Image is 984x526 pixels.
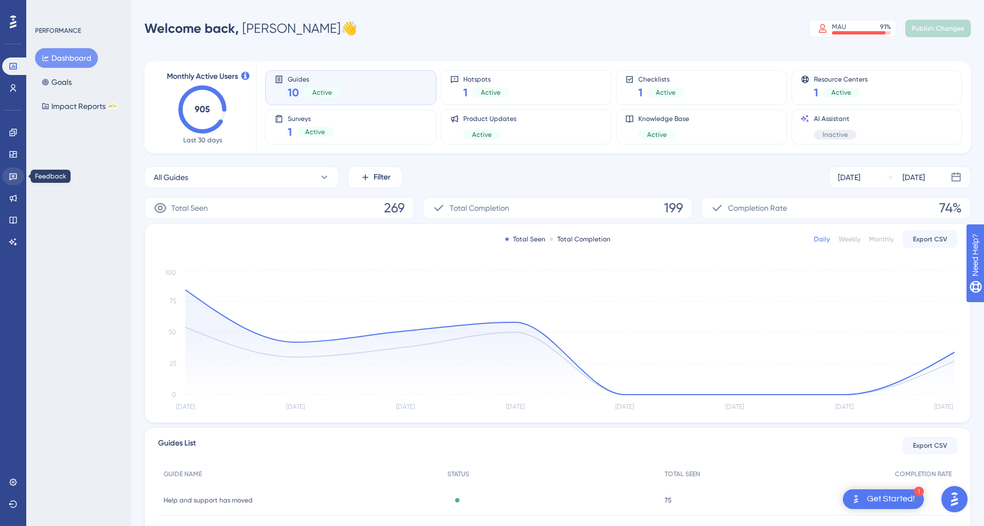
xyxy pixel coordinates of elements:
[638,75,684,83] span: Checklists
[164,496,253,505] span: Help and support has moved
[814,114,857,123] span: AI Assistant
[463,114,516,123] span: Product Updates
[384,199,405,217] span: 269
[463,85,468,100] span: 1
[35,26,81,35] div: PERFORMANCE
[288,114,334,122] span: Surveys
[843,489,924,509] div: Open Get Started! checklist, remaining modules: 1
[938,483,971,516] iframe: UserGuiding AI Assistant Launcher
[305,128,325,136] span: Active
[903,230,957,248] button: Export CSV
[913,235,947,244] span: Export CSV
[814,85,818,100] span: 1
[171,201,208,215] span: Total Seen
[288,124,292,140] span: 1
[348,166,403,188] button: Filter
[144,20,357,37] div: [PERSON_NAME] 👋
[505,235,545,244] div: Total Seen
[165,269,176,276] tspan: 100
[849,493,863,506] img: launcher-image-alternative-text
[550,235,610,244] div: Total Completion
[638,85,643,100] span: 1
[656,88,676,97] span: Active
[831,88,851,97] span: Active
[867,493,915,505] div: Get Started!
[170,360,176,367] tspan: 25
[167,70,238,83] span: Monthly Active Users
[912,24,964,33] span: Publish Changes
[939,199,962,217] span: 74%
[664,199,683,217] span: 199
[450,201,509,215] span: Total Completion
[903,437,957,454] button: Export CSV
[934,403,953,411] tspan: [DATE]
[665,470,700,478] span: TOTAL SEEN
[647,130,667,139] span: Active
[869,235,894,244] div: Monthly
[665,496,672,505] span: 75
[35,72,78,92] button: Goals
[814,75,867,83] span: Resource Centers
[286,403,305,411] tspan: [DATE]
[913,441,947,450] span: Export CSV
[447,470,469,478] span: STATUS
[154,171,188,184] span: All Guides
[823,130,848,139] span: Inactive
[832,22,846,31] div: MAU
[172,391,176,398] tspan: 0
[835,403,854,411] tspan: [DATE]
[312,88,332,97] span: Active
[164,470,202,478] span: GUIDE NAME
[728,201,787,215] span: Completion Rate
[183,136,222,144] span: Last 30 days
[26,3,68,16] span: Need Help?
[288,85,299,100] span: 10
[463,75,509,83] span: Hotspots
[158,437,196,454] span: Guides List
[472,130,492,139] span: Active
[638,114,689,123] span: Knowledge Base
[838,171,860,184] div: [DATE]
[905,20,971,37] button: Publish Changes
[35,48,98,68] button: Dashboard
[839,235,860,244] div: Weekly
[814,235,830,244] div: Daily
[895,470,952,478] span: COMPLETION RATE
[144,20,239,36] span: Welcome back,
[108,103,118,109] div: BETA
[903,171,925,184] div: [DATE]
[506,403,525,411] tspan: [DATE]
[288,75,341,83] span: Guides
[374,171,391,184] span: Filter
[144,166,339,188] button: All Guides
[615,403,634,411] tspan: [DATE]
[176,403,195,411] tspan: [DATE]
[170,297,176,305] tspan: 75
[35,96,124,116] button: Impact ReportsBETA
[914,487,924,496] div: 1
[168,328,176,336] tspan: 50
[396,403,415,411] tspan: [DATE]
[481,88,500,97] span: Active
[195,104,210,114] text: 905
[880,22,891,31] div: 91 %
[725,403,744,411] tspan: [DATE]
